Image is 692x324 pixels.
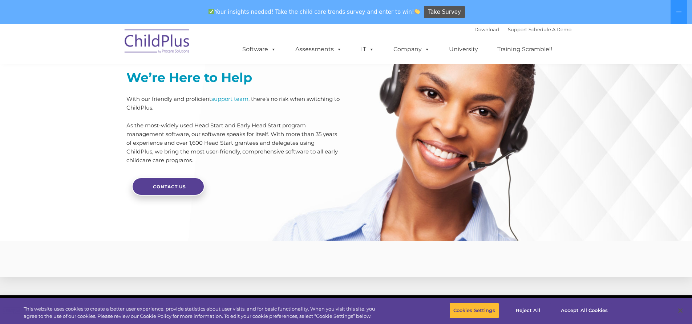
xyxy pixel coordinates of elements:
[442,42,485,57] a: University
[121,24,194,61] img: ChildPlus by Procare Solutions
[126,121,341,165] p: As the most-widely used Head Start and Early Head Start program management software, our software...
[132,177,205,196] a: Contact Us
[235,42,283,57] a: Software
[126,95,341,112] p: With our friendly and proficient , there’s no risk when switching to ChildPlus.
[424,6,465,19] a: Take Survey
[474,26,571,32] font: |
[211,95,248,102] a: support team
[354,42,381,57] a: IT
[449,303,499,318] button: Cookies Settings
[672,303,688,319] button: Close
[386,42,437,57] a: Company
[414,9,420,14] img: 👏
[126,70,252,85] strong: We’re Here to Help
[508,26,527,32] a: Support
[288,42,349,57] a: Assessments
[24,305,381,320] div: This website uses cookies to create a better user experience, provide statistics about user visit...
[209,9,214,14] img: ✅
[153,184,186,189] span: Contact Us
[474,26,499,32] a: Download
[490,42,559,57] a: Training Scramble!!
[557,303,612,318] button: Accept All Cookies
[529,26,571,32] a: Schedule A Demo
[206,5,423,19] span: Your insights needed! Take the child care trends survey and enter to win!
[428,6,461,19] span: Take Survey
[505,303,551,318] button: Reject All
